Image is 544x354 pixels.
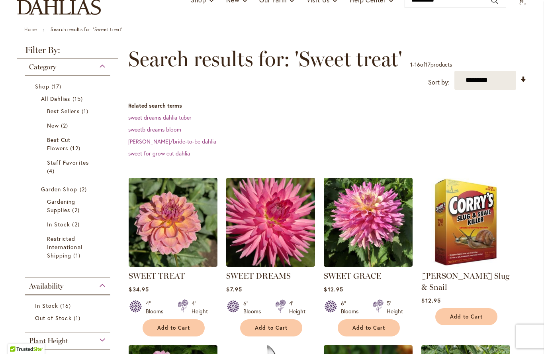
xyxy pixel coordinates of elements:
span: 16 [60,301,72,310]
span: 15 [72,94,85,103]
strong: Filter By: [17,46,118,59]
span: 2 [61,121,70,130]
span: All Dahlias [41,95,70,102]
span: Out of Stock [35,314,72,322]
span: Add to Cart [450,313,483,320]
a: SWEET TREAT [129,261,217,268]
button: Add to Cart [435,308,497,325]
a: Corry's Slug & Snail [421,261,510,268]
a: Out of Stock 1 [35,314,102,322]
span: Shop [35,83,49,90]
span: $7.95 [226,285,242,293]
span: 2 [72,206,81,214]
span: 17 [51,82,63,90]
a: SWEET DREAMS [226,261,315,268]
span: 2 [72,220,81,228]
span: $12.95 [324,285,343,293]
div: 6" Blooms [341,299,363,315]
span: Category [29,63,56,71]
span: 1 [74,314,82,322]
span: $34.95 [129,285,149,293]
span: Add to Cart [352,324,385,331]
span: In Stock [35,302,58,309]
span: Garden Shop [41,185,78,193]
span: 12 [70,144,82,152]
a: [PERSON_NAME]/bride-to-be dahlia [128,138,216,145]
a: SWEET DREAMS [226,271,291,281]
div: 6" Blooms [243,299,266,315]
span: 16 [415,61,420,68]
a: New [47,121,90,130]
iframe: Launch Accessibility Center [6,326,28,348]
span: Search results for: 'Sweet treat' [128,47,402,71]
span: Best Cut Flowers [47,136,70,152]
img: SWEET TREAT [129,178,217,267]
span: Best Sellers [47,107,80,115]
a: Gardening Supplies [47,197,90,214]
a: [PERSON_NAME] Slug & Snail [421,271,509,292]
span: Add to Cart [255,324,288,331]
span: 1 [410,61,413,68]
label: Sort by: [428,75,450,90]
a: Staff Favorites [47,158,90,175]
span: $12.95 [421,297,440,304]
span: 1 [82,107,90,115]
a: Garden Shop [41,185,96,193]
div: 4" Blooms [146,299,168,315]
span: In Stock [47,220,70,228]
a: SWEET GRACE [324,261,413,268]
img: SWEET DREAMS [226,178,315,267]
div: 4' Height [192,299,208,315]
a: All Dahlias [41,94,96,103]
a: sweet dreams dahlia tuber [128,114,192,121]
a: SWEET TREAT [129,271,185,281]
span: 2 [80,185,89,193]
span: Add to Cart [157,324,190,331]
span: Restricted International Shipping [47,235,82,259]
span: 17 [425,61,431,68]
dt: Related search terms [128,102,527,110]
div: 5' Height [387,299,403,315]
div: 4' Height [289,299,305,315]
button: Add to Cart [338,319,400,336]
a: Shop [35,82,102,90]
span: 1 [73,251,82,260]
span: Plant Height [29,336,68,345]
span: Availability [29,282,63,291]
a: sweet for grow cut dahlia [128,149,190,157]
a: In Stock [47,220,90,228]
strong: Search results for: 'Sweet treat' [51,26,123,32]
a: Best Cut Flowers [47,136,90,152]
span: New [47,122,59,129]
img: Corry's Slug & Snail [421,178,510,267]
button: Add to Cart [143,319,205,336]
a: Best Sellers [47,107,90,115]
a: Restricted International Shipping [47,234,90,260]
span: Gardening Supplies [47,198,75,214]
img: SWEET GRACE [324,178,413,267]
span: 4 [47,167,57,175]
a: Home [24,26,37,32]
a: In Stock 16 [35,301,102,310]
a: SWEET GRACE [324,271,381,281]
button: Add to Cart [240,319,302,336]
a: sweetb dreams bloom [128,126,181,133]
p: - of products [410,58,452,71]
span: Staff Favorites [47,159,89,166]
